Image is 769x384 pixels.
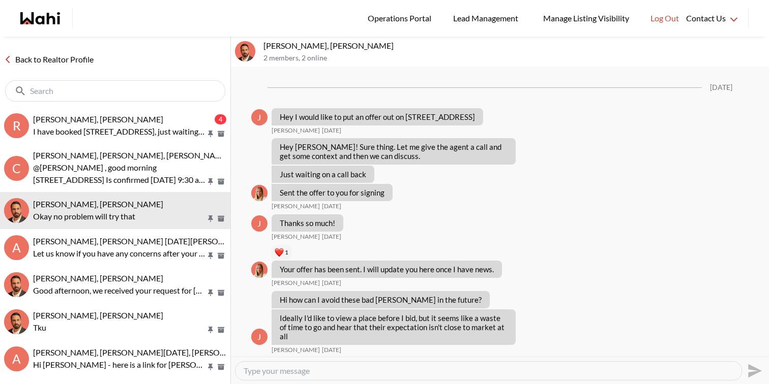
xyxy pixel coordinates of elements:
[272,244,506,261] div: Reaction list
[251,262,268,278] img: M
[453,12,522,25] span: Lead Management
[251,185,268,201] div: Michelle Ryckman
[280,313,508,341] p: Ideally I'd like to view a place before I bid, but it seems like a waste of time to go and hear t...
[4,235,29,260] div: A
[206,177,215,186] button: Pin
[272,126,320,135] span: [PERSON_NAME]
[235,41,255,61] div: Josh Hortaleza, Behnam
[216,326,226,334] button: Archive
[33,150,230,160] span: [PERSON_NAME], [PERSON_NAME], [PERSON_NAME]
[33,236,320,246] span: [PERSON_NAME], [PERSON_NAME] [DATE][PERSON_NAME], [PERSON_NAME]
[33,310,163,320] span: [PERSON_NAME], [PERSON_NAME]
[322,346,341,354] time: 2025-08-28T00:45:19.540Z
[4,272,29,297] div: Caroline Rouben, Behnam
[4,156,29,181] div: C
[322,233,341,241] time: 2025-08-28T00:29:32.832Z
[216,289,226,297] button: Archive
[206,251,215,260] button: Pin
[4,113,29,138] div: R
[251,329,268,345] div: J
[244,366,733,376] textarea: Type your message
[206,289,215,297] button: Pin
[272,202,320,210] span: [PERSON_NAME]
[216,130,226,138] button: Archive
[263,54,765,62] p: 2 members , 2 online
[216,251,226,260] button: Archive
[4,272,29,297] img: C
[251,109,268,125] div: J
[280,295,482,304] p: Hi how can I avoid these bad [PERSON_NAME] in the future?
[216,214,226,223] button: Archive
[280,142,508,161] p: Hey [PERSON_NAME]! Sure thing. Let me give the agent a call and get some context and then we can ...
[33,322,206,334] p: Tku
[322,279,341,287] time: 2025-08-28T00:32:54.642Z
[33,199,163,209] span: [PERSON_NAME], [PERSON_NAME]
[4,346,29,371] div: A
[280,188,384,197] p: Sent the offer to you for signing
[322,202,341,210] time: 2025-08-28T00:29:14.444Z
[216,363,226,371] button: Archive
[206,326,215,334] button: Pin
[30,86,202,96] input: Search
[4,309,29,334] img: R
[280,218,335,228] p: Thanks so much!
[368,12,435,25] span: Operations Portal
[33,359,206,371] p: Hi [PERSON_NAME] - here is a link for [PERSON_NAME] calendar so you can book in a time to speak w...
[20,12,60,24] a: Wahi homepage
[33,125,206,138] p: I have booked [STREET_ADDRESS], just waiting for confirmation. This is tenanted as well, so I am ...
[251,262,268,278] div: Michelle Ryckman
[33,284,206,297] p: Good afternoon, we received your request for [DATE] 9:00 a.m. The seller has asked that showings ...
[280,265,494,274] p: Your offer has been sent. I will update you here once I have news.
[216,177,226,186] button: Archive
[4,198,29,223] img: J
[206,214,215,223] button: Pin
[322,126,341,135] time: 2025-08-27T23:29:45.579Z
[272,233,320,241] span: [PERSON_NAME]
[251,215,268,232] div: J
[272,346,320,354] span: [PERSON_NAME]
[206,130,215,138] button: Pin
[33,174,206,186] p: [STREET_ADDRESS] Is confirmed [DATE] 9:30 am Looking forward to meet you [DATE] Thanks
[272,279,320,287] span: [PERSON_NAME]
[33,247,206,260] p: Let us know if you have any concerns after your walk through and we can assist you in whatever wa...
[280,170,366,179] p: Just waiting on a call back
[33,114,163,124] span: [PERSON_NAME], [PERSON_NAME]
[742,359,765,382] button: Send
[251,185,268,201] img: M
[33,162,206,174] p: @[PERSON_NAME] , good morning
[4,309,29,334] div: Rita Kukendran, Behnam
[263,41,765,51] p: [PERSON_NAME], [PERSON_NAME]
[33,347,389,357] span: [PERSON_NAME], [PERSON_NAME][DATE], [PERSON_NAME], [PERSON_NAME], [PERSON_NAME]
[710,83,732,92] div: [DATE]
[33,273,163,283] span: [PERSON_NAME], [PERSON_NAME]
[235,41,255,61] img: J
[285,248,288,257] span: 1
[540,12,632,25] span: Manage Listing Visibility
[4,198,29,223] div: Josh Hortaleza, Behnam
[206,363,215,371] button: Pin
[215,114,226,124] div: 4
[33,210,206,222] p: Okay no problem will try that
[275,248,288,257] button: Reactions: love
[280,112,475,121] p: Hey I would like to put an offer out on [STREET_ADDRESS]
[650,12,679,25] span: Log Out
